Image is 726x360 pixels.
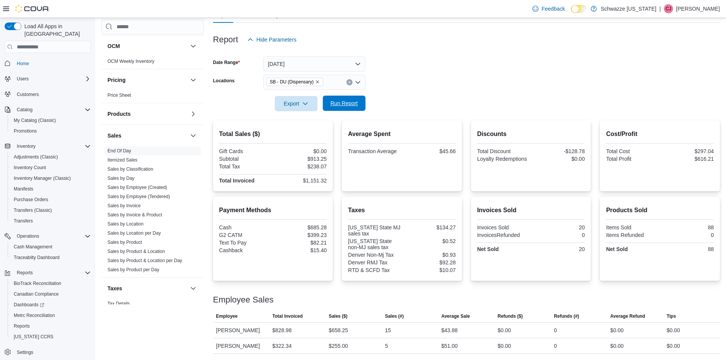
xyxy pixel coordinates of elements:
span: Cash Management [14,244,52,250]
button: Inventory Count [8,162,94,173]
span: Customers [17,91,39,98]
span: Feedback [542,5,565,13]
h2: Products Sold [606,206,714,215]
a: Inventory Manager (Classic) [11,174,74,183]
a: Sales by Location [107,221,144,227]
span: Refunds ($) [498,313,523,319]
h3: Employee Sales [213,295,274,304]
a: Feedback [529,1,568,16]
button: Operations [14,232,42,241]
div: $913.25 [274,156,327,162]
div: Subtotal [219,156,271,162]
span: Dashboards [14,302,44,308]
span: Reports [14,323,30,329]
div: $45.66 [404,148,456,154]
span: Reports [17,270,33,276]
div: $685.28 [274,224,327,230]
a: Sales by Product & Location per Day [107,258,182,263]
span: Tax Details [107,301,130,307]
div: 0 [554,341,557,350]
span: Purchase Orders [11,195,91,204]
a: Promotions [11,126,40,136]
button: My Catalog (Classic) [8,115,94,126]
h2: Cost/Profit [606,130,714,139]
div: 15 [385,326,391,335]
div: Denver Non-Mj Tax [348,252,400,258]
div: Total Cost [606,148,658,154]
a: Sales by Invoice & Product [107,212,162,218]
button: Sales [107,132,187,139]
button: Run Report [323,96,365,111]
a: End Of Day [107,148,131,154]
div: $0.00 [667,326,680,335]
a: Sales by Day [107,176,135,181]
span: [US_STATE] CCRS [14,334,53,340]
span: Sales ($) [329,313,347,319]
h2: Taxes [348,206,456,215]
a: Customers [14,90,42,99]
div: $238.07 [274,163,327,170]
span: Inventory Count [14,165,46,171]
h3: Report [213,35,238,44]
span: Transfers [14,218,33,224]
button: Canadian Compliance [8,289,94,299]
h2: Invoices Sold [477,206,585,215]
button: Open list of options [355,79,361,85]
a: Adjustments (Classic) [11,152,61,162]
div: Text To Pay [219,240,271,246]
button: Inventory [2,141,94,152]
div: $297.04 [662,148,714,154]
div: Cash [219,224,271,230]
h3: Pricing [107,76,125,84]
strong: Net Sold [606,246,628,252]
h3: OCM [107,42,120,50]
button: Home [2,58,94,69]
span: Customers [14,90,91,99]
a: Home [14,59,32,68]
strong: Net Sold [477,246,499,252]
button: OCM [189,42,198,51]
div: $0.93 [404,252,456,258]
span: BioTrack Reconciliation [14,280,61,286]
div: Total Tax [219,163,271,170]
div: Sales [101,146,204,277]
span: Catalog [14,105,91,114]
button: Products [189,109,198,118]
button: Promotions [8,126,94,136]
div: $1,151.32 [274,178,327,184]
label: Locations [213,78,235,84]
span: Promotions [11,126,91,136]
img: Cova [15,5,50,13]
div: 0 [662,232,714,238]
div: Invoices Sold [477,224,529,230]
div: Denver RMJ Tax [348,259,400,266]
span: Operations [17,233,39,239]
div: $15.40 [274,247,327,253]
span: Catalog [17,107,32,113]
a: Purchase Orders [11,195,51,204]
button: Export [275,96,317,111]
span: Sales by Employee (Tendered) [107,194,170,200]
div: $82.21 [274,240,327,246]
button: Customers [2,89,94,100]
h2: Total Sales ($) [219,130,327,139]
button: Users [2,74,94,84]
span: Washington CCRS [11,332,91,341]
a: Manifests [11,184,36,194]
strong: Total Invoiced [219,178,255,184]
a: Sales by Product per Day [107,267,159,272]
span: Refunds (#) [554,313,579,319]
button: Users [14,74,32,83]
button: Hide Parameters [244,32,300,47]
div: 0 [554,326,557,335]
h3: Taxes [107,285,122,292]
div: [PERSON_NAME] [213,323,269,338]
p: | [659,4,661,13]
div: Loyalty Redemptions [477,156,529,162]
span: Average Sale [441,313,470,319]
span: Tips [667,313,676,319]
span: Reports [11,322,91,331]
div: $616.21 [662,156,714,162]
button: Taxes [189,284,198,293]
